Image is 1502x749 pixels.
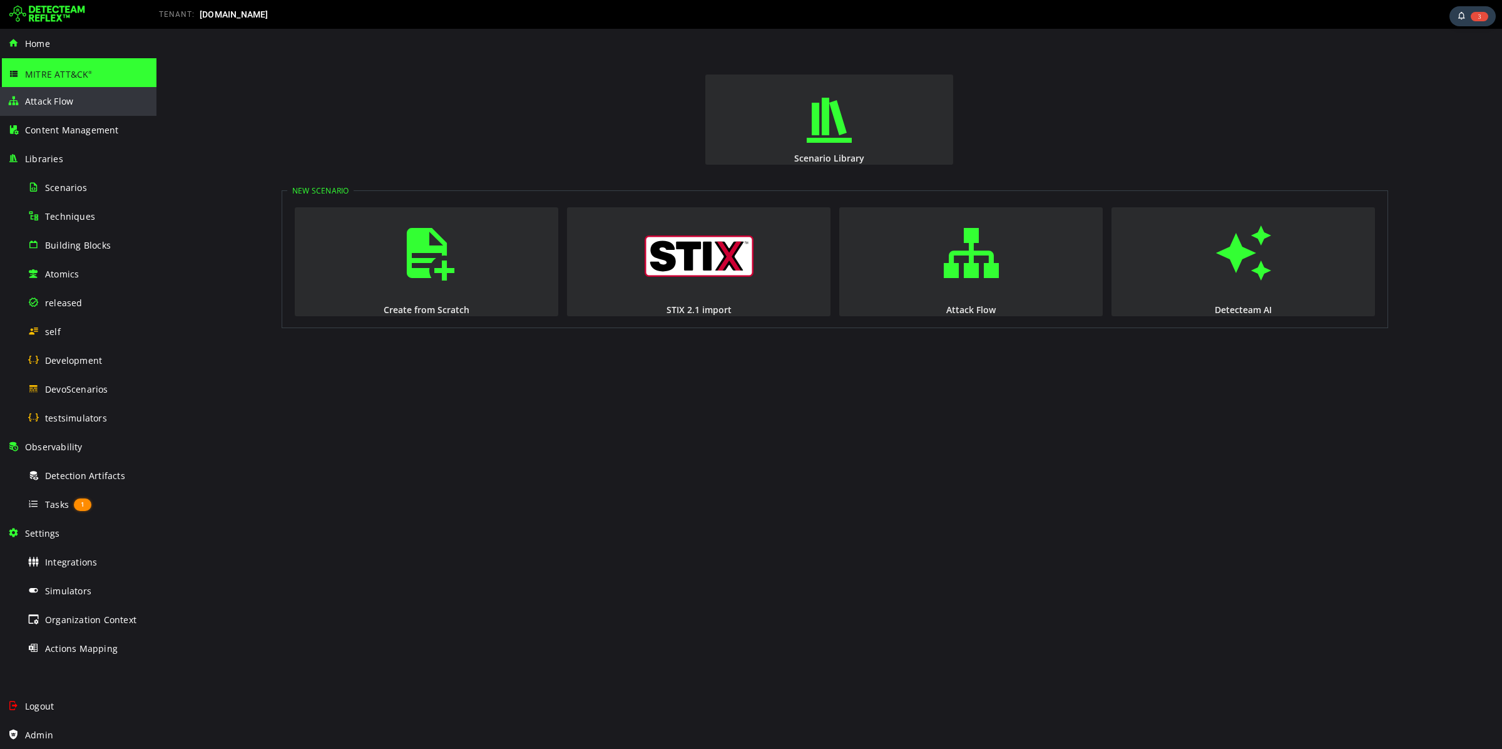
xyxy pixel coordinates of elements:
span: MITRE ATT&CK [25,68,93,80]
div: Attack Flow [682,275,948,287]
span: Development [45,354,102,366]
button: STIX 2.1 import [411,178,674,287]
sup: ® [88,70,92,75]
button: Create from Scratch [138,178,402,287]
span: Content Management [25,124,119,136]
button: Attack Flow [683,178,946,287]
button: Detecteam AI [955,178,1218,287]
span: Detection Artifacts [45,470,125,482]
span: [DOMAIN_NAME] [200,9,268,19]
span: testsimulators [45,412,107,424]
span: Attack Flow [25,95,73,107]
span: Atomics [45,268,79,280]
span: Tasks [45,498,69,510]
div: Create from Scratch [137,275,403,287]
span: Admin [25,729,53,741]
img: logo_stix.svg [488,207,597,248]
span: Settings [25,527,60,539]
div: Scenario Library [548,123,798,135]
span: Scenarios [45,182,87,194]
span: Logout [25,700,54,712]
span: Simulators [45,585,91,597]
span: 1 [74,498,91,511]
span: TENANT: [159,10,195,19]
span: Actions Mapping [45,643,118,654]
div: Task Notifications [1449,6,1496,26]
span: 3 [1471,12,1488,21]
span: Integrations [45,556,97,568]
span: Organization Context [45,614,136,626]
span: Building Blocks [45,239,111,251]
span: released [45,297,83,309]
span: Techniques [45,210,95,222]
div: STIX 2.1 import [409,275,675,287]
button: Scenario Library [549,46,797,136]
span: Libraries [25,153,63,165]
div: Detecteam AI [954,275,1220,287]
legend: New Scenario [131,157,197,167]
span: self [45,326,61,338]
img: Detecteam logo [9,4,85,24]
span: DevoScenarios [45,383,108,395]
span: Home [25,38,50,49]
span: Observability [25,441,83,453]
